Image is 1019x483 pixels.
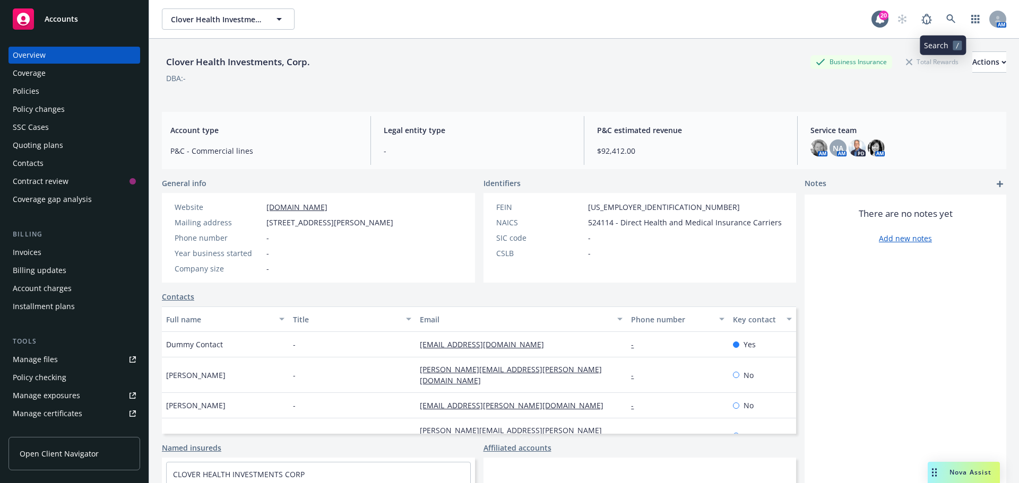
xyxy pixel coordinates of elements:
[965,8,986,30] a: Switch app
[631,370,642,380] a: -
[8,119,140,136] a: SSC Cases
[928,462,1000,483] button: Nova Assist
[597,145,784,156] span: $92,412.00
[810,125,998,136] span: Service team
[13,423,66,440] div: Manage claims
[289,306,416,332] button: Title
[175,232,262,243] div: Phone number
[420,400,612,410] a: [EMAIL_ADDRESS][PERSON_NAME][DOMAIN_NAME]
[170,125,358,136] span: Account type
[13,137,63,154] div: Quoting plans
[901,55,964,68] div: Total Rewards
[597,125,784,136] span: P&C estimated revenue
[588,248,591,259] span: -
[8,65,140,82] a: Coverage
[13,351,58,368] div: Manage files
[892,8,913,30] a: Start snowing
[8,280,140,297] a: Account charges
[420,314,611,325] div: Email
[13,298,75,315] div: Installment plans
[744,370,754,381] span: No
[8,387,140,404] a: Manage exposures
[631,431,642,441] a: -
[162,178,206,189] span: General info
[162,55,314,69] div: Clover Health Investments, Corp.
[810,139,827,156] img: photo
[171,14,263,25] span: Clover Health Investments, Corp.
[8,423,140,440] a: Manage claims
[8,229,140,240] div: Billing
[266,232,269,243] span: -
[627,306,728,332] button: Phone number
[162,291,194,302] a: Contacts
[266,202,327,212] a: [DOMAIN_NAME]
[972,52,1006,72] div: Actions
[175,217,262,228] div: Mailing address
[8,155,140,172] a: Contacts
[8,405,140,422] a: Manage certificates
[879,11,888,20] div: 20
[266,263,269,274] span: -
[940,8,962,30] a: Search
[744,431,754,442] span: No
[928,462,941,483] div: Drag to move
[8,83,140,100] a: Policies
[13,191,92,208] div: Coverage gap analysis
[175,201,262,213] div: Website
[13,280,72,297] div: Account charges
[631,339,642,349] a: -
[384,145,571,156] span: -
[810,55,892,68] div: Business Insurance
[8,369,140,386] a: Policy checking
[8,4,140,34] a: Accounts
[13,369,66,386] div: Policy checking
[384,125,571,136] span: Legal entity type
[733,314,780,325] div: Key contact
[588,217,782,228] span: 524114 - Direct Health and Medical Insurance Carriers
[849,139,866,156] img: photo
[13,47,46,64] div: Overview
[293,339,296,350] span: -
[483,442,551,453] a: Affiliated accounts
[162,442,221,453] a: Named insureds
[175,263,262,274] div: Company size
[8,351,140,368] a: Manage files
[483,178,521,189] span: Identifiers
[833,143,843,154] span: NA
[45,15,78,23] span: Accounts
[13,83,39,100] div: Policies
[420,364,602,385] a: [PERSON_NAME][EMAIL_ADDRESS][PERSON_NAME][DOMAIN_NAME]
[729,306,796,332] button: Key contact
[588,232,591,243] span: -
[949,468,991,477] span: Nova Assist
[8,47,140,64] a: Overview
[173,469,305,479] a: CLOVER HEALTH INVESTMENTS CORP
[496,217,584,228] div: NAICS
[805,178,826,190] span: Notes
[13,101,65,118] div: Policy changes
[420,339,552,349] a: [EMAIL_ADDRESS][DOMAIN_NAME]
[496,201,584,213] div: FEIN
[916,8,937,30] a: Report a Bug
[8,173,140,190] a: Contract review
[162,8,295,30] button: Clover Health Investments, Corp.
[8,244,140,261] a: Invoices
[13,155,44,172] div: Contacts
[420,425,602,446] a: [PERSON_NAME][EMAIL_ADDRESS][PERSON_NAME][DOMAIN_NAME]
[293,370,296,381] span: -
[13,173,68,190] div: Contract review
[13,387,80,404] div: Manage exposures
[266,248,269,259] span: -
[166,73,186,84] div: DBA: -
[293,431,296,442] span: -
[13,119,49,136] div: SSC Cases
[972,51,1006,73] button: Actions
[13,244,41,261] div: Invoices
[175,248,262,259] div: Year business started
[166,400,226,411] span: [PERSON_NAME]
[20,448,99,459] span: Open Client Navigator
[170,145,358,156] span: P&C - Commercial lines
[166,370,226,381] span: [PERSON_NAME]
[631,400,642,410] a: -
